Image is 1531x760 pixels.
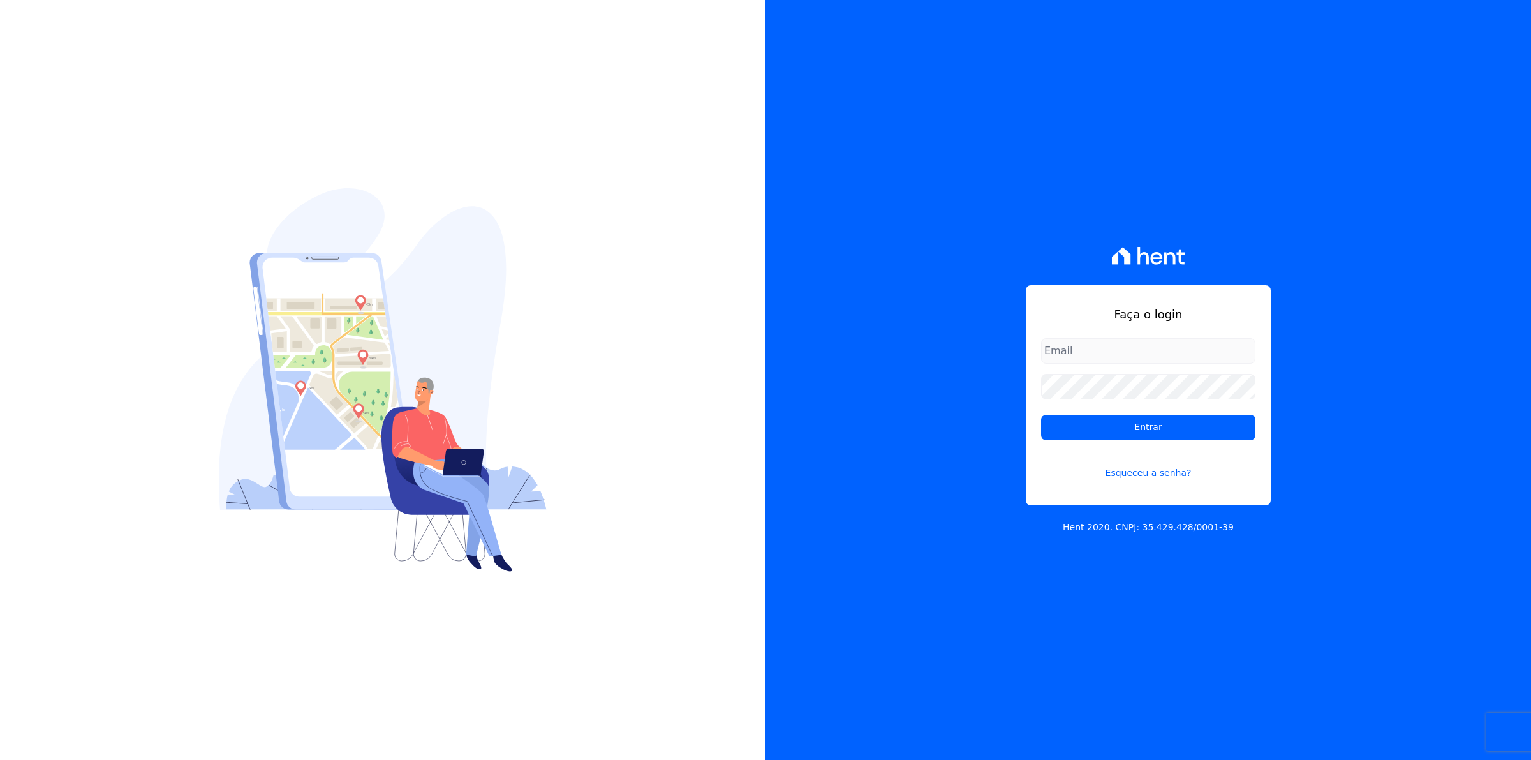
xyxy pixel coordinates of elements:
a: Esqueceu a senha? [1041,451,1255,480]
img: Login [219,188,547,572]
input: Entrar [1041,415,1255,440]
h1: Faça o login [1041,306,1255,323]
p: Hent 2020. CNPJ: 35.429.428/0001-39 [1063,521,1234,534]
input: Email [1041,338,1255,364]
